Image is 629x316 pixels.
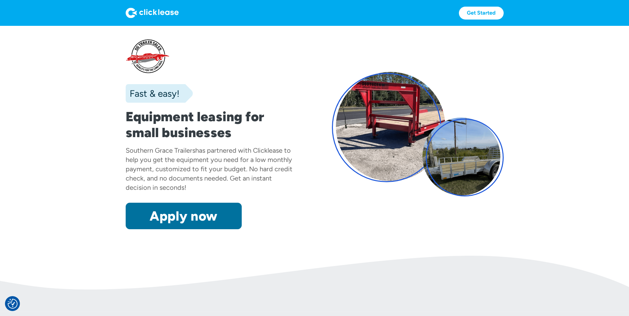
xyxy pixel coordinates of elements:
div: Southern Grace Trailers [126,146,195,154]
div: has partnered with Clicklease to help you get the equipment you need for a low monthly payment, c... [126,146,292,191]
a: Get Started [459,7,504,20]
h1: Equipment leasing for small businesses [126,109,297,140]
a: Apply now [126,203,242,229]
button: Consent Preferences [8,299,18,309]
div: Fast & easy! [126,87,179,100]
img: Logo [126,8,179,18]
img: Revisit consent button [8,299,18,309]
